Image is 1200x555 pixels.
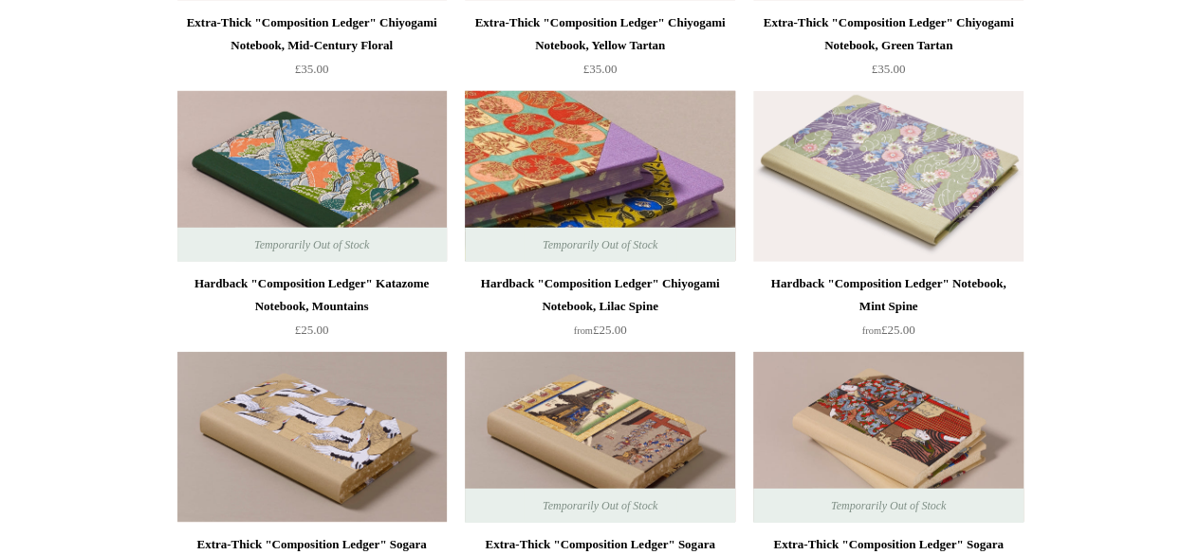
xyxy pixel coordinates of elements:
[753,91,1023,262] a: Hardback "Composition Ledger" Notebook, Mint Spine Hardback "Composition Ledger" Notebook, Mint S...
[583,62,618,76] span: £35.00
[753,272,1023,350] a: Hardback "Composition Ledger" Notebook, Mint Spine from£25.00
[872,62,906,76] span: £35.00
[574,325,593,336] span: from
[753,352,1023,523] a: Extra-Thick "Composition Ledger" Sogara Yuzen Notebook, Interiors Extra-Thick "Composition Ledger...
[574,323,627,337] span: £25.00
[465,272,734,350] a: Hardback "Composition Ledger" Chiyogami Notebook, Lilac Spine from£25.00
[177,91,447,262] a: Hardback "Composition Ledger" Katazome Notebook, Mountains Hardback "Composition Ledger" Katazome...
[758,11,1018,57] div: Extra-Thick "Composition Ledger" Chiyogami Notebook, Green Tartan
[753,352,1023,523] img: Extra-Thick "Composition Ledger" Sogara Yuzen Notebook, Interiors
[862,325,881,336] span: from
[465,91,734,262] a: Hardback "Composition Ledger" Chiyogami Notebook, Lilac Spine Hardback "Composition Ledger" Chiyo...
[470,272,729,318] div: Hardback "Composition Ledger" Chiyogami Notebook, Lilac Spine
[295,62,329,76] span: £35.00
[862,323,915,337] span: £25.00
[177,352,447,523] a: Extra-Thick "Composition Ledger" Sogara Yuzen Notebook, 1000 Cranes Extra-Thick "Composition Ledg...
[177,91,447,262] img: Hardback "Composition Ledger" Katazome Notebook, Mountains
[465,352,734,523] a: Extra-Thick "Composition Ledger" Sogara Yuzen Notebook, Ukiyo-e Extra-Thick "Composition Ledger" ...
[753,11,1023,89] a: Extra-Thick "Composition Ledger" Chiyogami Notebook, Green Tartan £35.00
[812,489,965,523] span: Temporarily Out of Stock
[182,11,442,57] div: Extra-Thick "Composition Ledger" Chiyogami Notebook, Mid-Century Floral
[177,272,447,350] a: Hardback "Composition Ledger" Katazome Notebook, Mountains £25.00
[177,11,447,89] a: Extra-Thick "Composition Ledger" Chiyogami Notebook, Mid-Century Floral £35.00
[295,323,329,337] span: £25.00
[758,272,1018,318] div: Hardback "Composition Ledger" Notebook, Mint Spine
[465,11,734,89] a: Extra-Thick "Composition Ledger" Chiyogami Notebook, Yellow Tartan £35.00
[524,228,676,262] span: Temporarily Out of Stock
[465,352,734,523] img: Extra-Thick "Composition Ledger" Sogara Yuzen Notebook, Ukiyo-e
[470,11,729,57] div: Extra-Thick "Composition Ledger" Chiyogami Notebook, Yellow Tartan
[235,228,388,262] span: Temporarily Out of Stock
[465,91,734,262] img: Hardback "Composition Ledger" Chiyogami Notebook, Lilac Spine
[524,489,676,523] span: Temporarily Out of Stock
[177,352,447,523] img: Extra-Thick "Composition Ledger" Sogara Yuzen Notebook, 1000 Cranes
[182,272,442,318] div: Hardback "Composition Ledger" Katazome Notebook, Mountains
[753,91,1023,262] img: Hardback "Composition Ledger" Notebook, Mint Spine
